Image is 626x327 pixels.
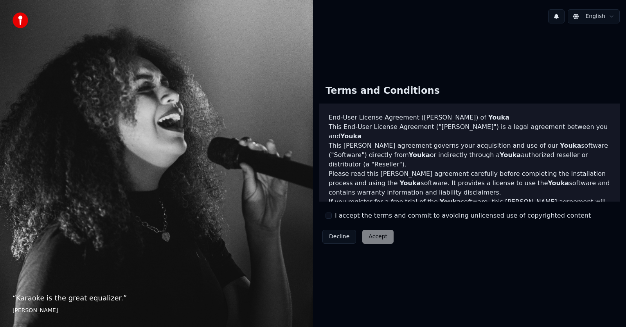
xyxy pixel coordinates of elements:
p: This [PERSON_NAME] agreement governs your acquisition and use of our software ("Software") direct... [329,141,610,169]
footer: [PERSON_NAME] [13,307,300,314]
span: Youka [399,179,421,187]
label: I accept the terms and commit to avoiding unlicensed use of copyrighted content [335,211,591,220]
p: If you register for a free trial of the software, this [PERSON_NAME] agreement will also govern t... [329,197,610,235]
span: Youka [560,142,581,149]
p: This End-User License Agreement ("[PERSON_NAME]") is a legal agreement between you and [329,122,610,141]
h3: End-User License Agreement ([PERSON_NAME]) of [329,113,610,122]
p: Please read this [PERSON_NAME] agreement carefully before completing the installation process and... [329,169,610,197]
span: Youka [548,179,569,187]
span: Youka [488,114,509,121]
p: “ Karaoke is the great equalizer. ” [13,293,300,304]
button: Decline [322,230,356,244]
span: Youka [340,132,362,140]
span: Youka [500,151,521,159]
img: youka [13,13,28,28]
div: Terms and Conditions [319,79,446,104]
span: Youka [409,151,430,159]
span: Youka [440,198,461,205]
